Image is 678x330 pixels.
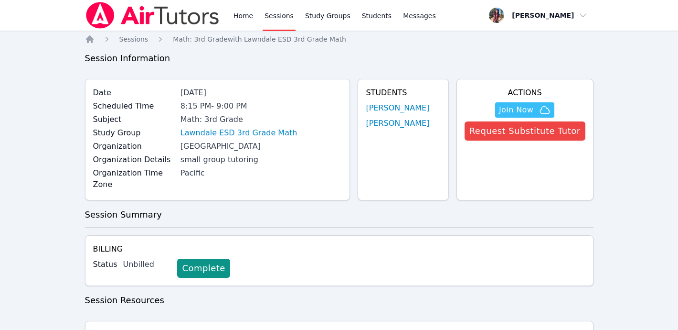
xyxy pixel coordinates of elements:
[465,121,585,141] button: Request Substitute Tutor
[366,102,429,114] a: [PERSON_NAME]
[93,114,175,125] label: Subject
[93,127,175,139] label: Study Group
[85,52,593,65] h3: Session Information
[366,118,429,129] a: [PERSON_NAME]
[93,100,175,112] label: Scheduled Time
[93,154,175,165] label: Organization Details
[85,34,593,44] nav: Breadcrumb
[173,34,346,44] a: Math: 3rd Gradewith Lawndale ESD 3rd Grade Math
[177,259,230,278] a: Complete
[499,104,533,116] span: Join Now
[93,167,175,190] label: Organization Time Zone
[366,87,440,99] h4: Students
[85,208,593,221] h3: Session Summary
[180,114,342,125] div: Math: 3rd Grade
[85,2,220,29] img: Air Tutors
[495,102,554,118] button: Join Now
[180,167,342,179] div: Pacific
[180,87,342,99] div: [DATE]
[403,11,436,21] span: Messages
[85,294,593,307] h3: Session Resources
[93,87,175,99] label: Date
[180,141,342,152] div: [GEOGRAPHIC_DATA]
[180,154,342,165] div: small group tutoring
[180,100,342,112] div: 8:15 PM - 9:00 PM
[93,259,117,270] label: Status
[180,127,297,139] a: Lawndale ESD 3rd Grade Math
[465,87,585,99] h4: Actions
[93,141,175,152] label: Organization
[123,259,169,270] div: Unbilled
[119,34,148,44] a: Sessions
[119,35,148,43] span: Sessions
[93,243,585,255] h4: Billing
[173,35,346,43] span: Math: 3rd Grade with Lawndale ESD 3rd Grade Math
